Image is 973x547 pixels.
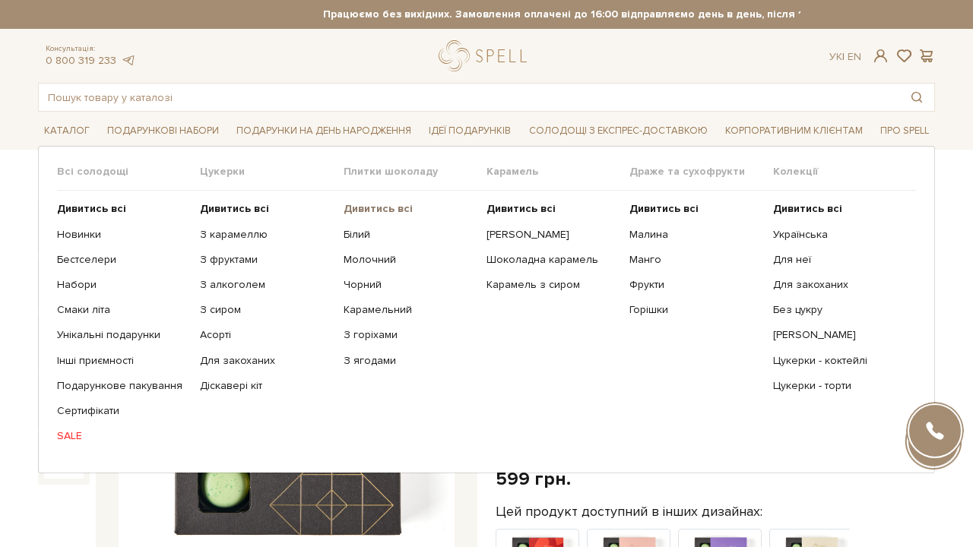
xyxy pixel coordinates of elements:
[57,278,189,292] a: Набори
[874,119,935,143] span: Про Spell
[39,84,899,111] input: Пошук товару у каталозі
[773,354,905,368] a: Цукерки - коктейлі
[773,165,916,179] span: Колекції
[230,119,417,143] span: Подарунки на День народження
[200,379,331,393] a: Діскавері кіт
[629,228,761,242] a: Малина
[200,278,331,292] a: З алкоголем
[496,467,571,491] div: 599 грн.
[344,278,475,292] a: Чорний
[773,253,905,267] a: Для неї
[57,228,189,242] a: Новинки
[439,40,534,71] a: logo
[57,202,126,215] b: Дивитись всі
[344,328,475,342] a: З горіхами
[344,253,475,267] a: Молочний
[200,354,331,368] a: Для закоханих
[344,354,475,368] a: З ягодами
[200,228,331,242] a: З карамеллю
[38,119,96,143] span: Каталог
[46,54,116,67] a: 0 800 319 233
[486,202,556,215] b: Дивитись всі
[344,202,475,216] a: Дивитись всі
[200,303,331,317] a: З сиром
[423,119,517,143] span: Ідеї подарунків
[57,303,189,317] a: Смаки літа
[57,165,200,179] span: Всі солодощі
[57,404,189,418] a: Сертифікати
[773,303,905,317] a: Без цукру
[486,165,629,179] span: Карамель
[46,44,135,54] span: Консультація:
[486,253,618,267] a: Шоколадна карамель
[57,379,189,393] a: Подарункове пакування
[57,328,189,342] a: Унікальні подарунки
[496,503,762,520] label: Цей продукт доступний в інших дизайнах:
[629,202,699,215] b: Дивитись всі
[629,165,772,179] span: Драже та сухофрукти
[629,278,761,292] a: Фрукти
[629,253,761,267] a: Манго
[842,50,845,63] span: |
[829,50,861,64] div: Ук
[719,118,869,144] a: Корпоративним клієнтам
[486,278,618,292] a: Карамель з сиром
[57,429,189,443] a: SALE
[486,202,618,216] a: Дивитись всі
[629,303,761,317] a: Горішки
[200,202,331,216] a: Дивитись всі
[773,202,905,216] a: Дивитись всі
[200,202,269,215] b: Дивитись всі
[773,328,905,342] a: [PERSON_NAME]
[344,228,475,242] a: Білий
[773,278,905,292] a: Для закоханих
[486,228,618,242] a: [PERSON_NAME]
[57,354,189,368] a: Інші приємності
[773,379,905,393] a: Цукерки - торти
[200,328,331,342] a: Асорті
[200,165,343,179] span: Цукерки
[773,202,842,215] b: Дивитись всі
[344,165,486,179] span: Плитки шоколаду
[848,50,861,63] a: En
[38,146,935,473] div: Каталог
[344,303,475,317] a: Карамельний
[629,202,761,216] a: Дивитись всі
[773,228,905,242] a: Українська
[523,118,714,144] a: Солодощі з експрес-доставкою
[57,253,189,267] a: Бестселери
[899,84,934,111] button: Пошук товару у каталозі
[344,202,413,215] b: Дивитись всі
[57,202,189,216] a: Дивитись всі
[120,54,135,67] a: telegram
[101,119,225,143] span: Подарункові набори
[200,253,331,267] a: З фруктами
